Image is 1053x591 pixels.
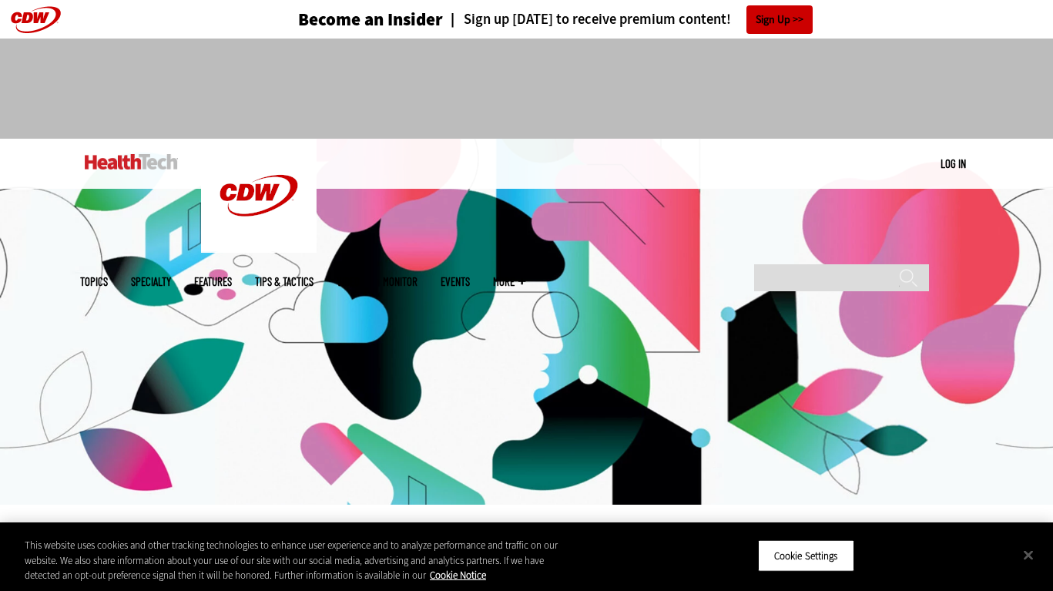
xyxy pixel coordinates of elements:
[746,5,813,34] a: Sign Up
[25,538,579,583] div: This website uses cookies and other tracking technologies to enhance user experience and to analy...
[194,276,232,287] a: Features
[201,139,317,253] img: Home
[443,12,731,27] a: Sign up [DATE] to receive premium content!
[441,276,470,287] a: Events
[240,11,443,29] a: Become an Insider
[337,276,360,287] a: Video
[941,156,966,170] a: Log in
[246,54,807,123] iframe: advertisement
[941,156,966,172] div: User menu
[758,539,854,572] button: Cookie Settings
[1011,538,1045,572] button: Close
[255,276,314,287] a: Tips & Tactics
[80,276,108,287] span: Topics
[298,11,443,29] h3: Become an Insider
[430,569,486,582] a: More information about your privacy
[383,276,418,287] a: MonITor
[201,240,317,257] a: CDW
[85,154,178,170] img: Home
[493,276,525,287] span: More
[131,276,171,287] span: Specialty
